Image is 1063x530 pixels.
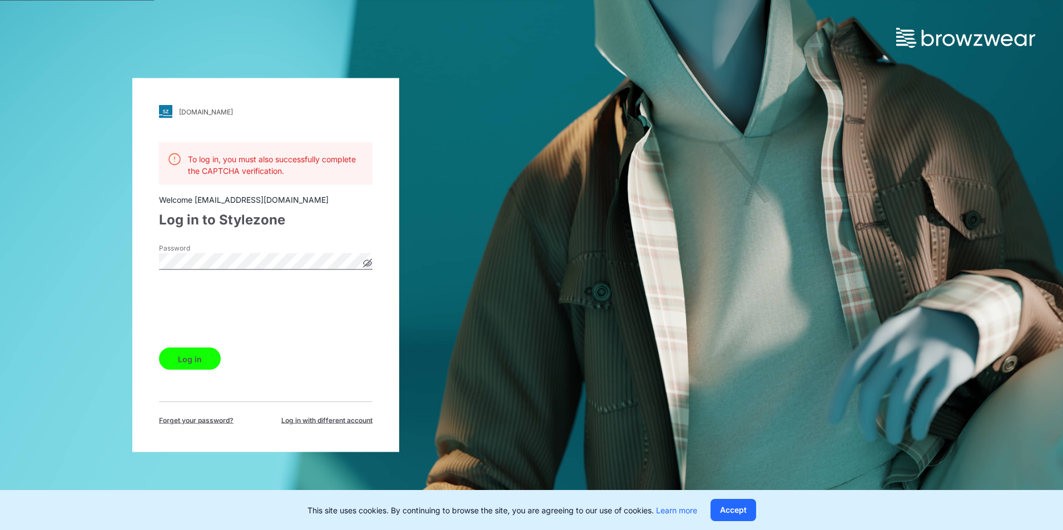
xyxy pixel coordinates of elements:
button: Accept [711,499,756,521]
div: Welcome [EMAIL_ADDRESS][DOMAIN_NAME] [159,194,372,206]
img: browzwear-logo.73288ffb.svg [896,28,1035,48]
span: Log in with different account [281,416,372,426]
div: Log in to Stylezone [159,210,372,230]
button: Log in [159,348,221,370]
div: [DOMAIN_NAME] [179,107,233,116]
p: This site uses cookies. By continuing to browse the site, you are agreeing to our use of cookies. [307,504,697,516]
p: To log in, you must also successfully complete the CAPTCHA verification. [188,153,364,177]
img: svg+xml;base64,PHN2ZyB3aWR0aD0iMjgiIGhlaWdodD0iMjgiIHZpZXdCb3g9IjAgMCAyOCAyOCIgZmlsbD0ibm9uZSIgeG... [159,105,172,118]
span: Forget your password? [159,416,234,426]
a: [DOMAIN_NAME] [159,105,372,118]
img: svg+xml;base64,PHN2ZyB3aWR0aD0iMjQiIGhlaWdodD0iMjQiIHZpZXdCb3g9IjAgMCAyNCAyNCIgZmlsbD0ibm9uZSIgeG... [168,153,181,166]
iframe: reCAPTCHA [159,287,328,330]
label: Password [159,243,237,253]
a: Learn more [656,506,697,515]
